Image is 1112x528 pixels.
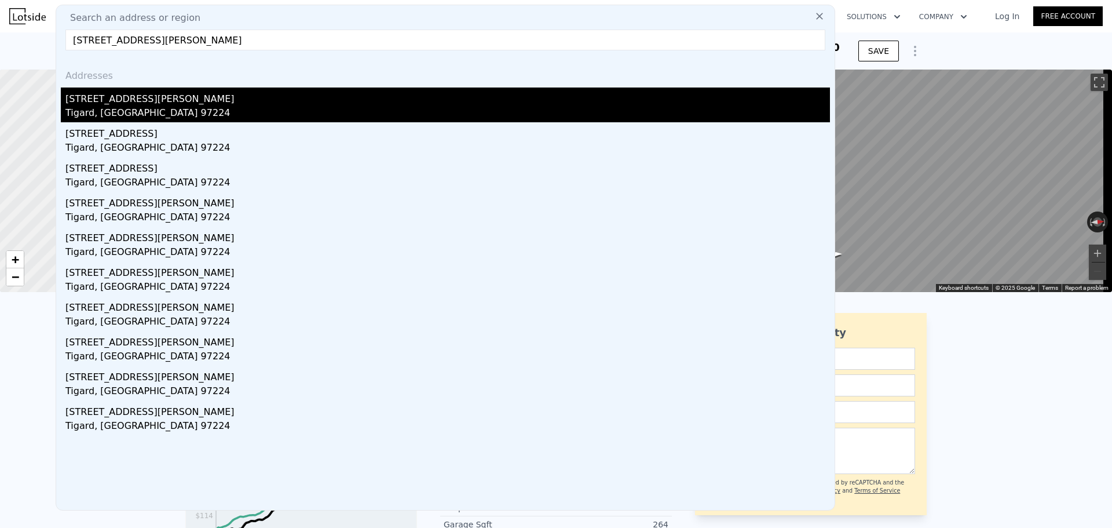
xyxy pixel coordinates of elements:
div: Tigard, [GEOGRAPHIC_DATA] 97224 [65,141,830,157]
a: Terms [1042,285,1058,291]
button: Zoom in [1089,245,1106,262]
div: [STREET_ADDRESS][PERSON_NAME] [65,331,830,349]
button: Company [910,6,976,27]
div: [STREET_ADDRESS][PERSON_NAME] [65,261,830,280]
button: Show Options [904,39,927,63]
div: This site is protected by reCAPTCHA and the Google and apply. [781,479,915,504]
div: [STREET_ADDRESS] [65,122,830,141]
div: [STREET_ADDRESS][PERSON_NAME] [65,366,830,384]
img: Lotside [9,8,46,24]
div: [STREET_ADDRESS][PERSON_NAME] [65,400,830,419]
div: Tigard, [GEOGRAPHIC_DATA] 97224 [65,106,830,122]
button: Rotate clockwise [1102,212,1109,232]
button: SAVE [858,41,899,61]
span: © 2025 Google [996,285,1035,291]
div: [STREET_ADDRESS] [65,157,830,176]
div: [STREET_ADDRESS][PERSON_NAME] [65,88,830,106]
div: Tigard, [GEOGRAPHIC_DATA] 97224 [65,384,830,400]
a: Zoom out [6,268,24,286]
div: [STREET_ADDRESS][PERSON_NAME] [65,227,830,245]
a: Terms of Service [854,487,900,494]
button: Toggle fullscreen view [1091,74,1108,91]
div: Addresses [61,60,830,88]
a: Zoom in [6,251,24,268]
input: Enter an address, city, region, neighborhood or zip code [65,30,825,50]
button: Rotate counterclockwise [1087,212,1093,232]
tspan: $114 [195,512,213,520]
div: Tigard, [GEOGRAPHIC_DATA] 97224 [65,349,830,366]
a: Free Account [1033,6,1103,26]
div: Tigard, [GEOGRAPHIC_DATA] 97224 [65,245,830,261]
div: Tigard, [GEOGRAPHIC_DATA] 97224 [65,419,830,435]
span: − [12,270,19,284]
div: [STREET_ADDRESS][PERSON_NAME] [65,192,830,210]
div: Tigard, [GEOGRAPHIC_DATA] 97224 [65,210,830,227]
span: + [12,252,19,267]
button: Keyboard shortcuts [939,284,989,292]
div: Tigard, [GEOGRAPHIC_DATA] 97224 [65,280,830,296]
button: Solutions [837,6,910,27]
a: Log In [981,10,1033,22]
div: Tigard, [GEOGRAPHIC_DATA] 97224 [65,176,830,192]
div: [STREET_ADDRESS][PERSON_NAME] [65,296,830,315]
span: Search an address or region [61,11,200,25]
button: Reset the view [1087,217,1108,227]
div: Tigard, [GEOGRAPHIC_DATA] 97224 [65,315,830,331]
a: Report a problem [1065,285,1109,291]
button: Zoom out [1089,263,1106,280]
